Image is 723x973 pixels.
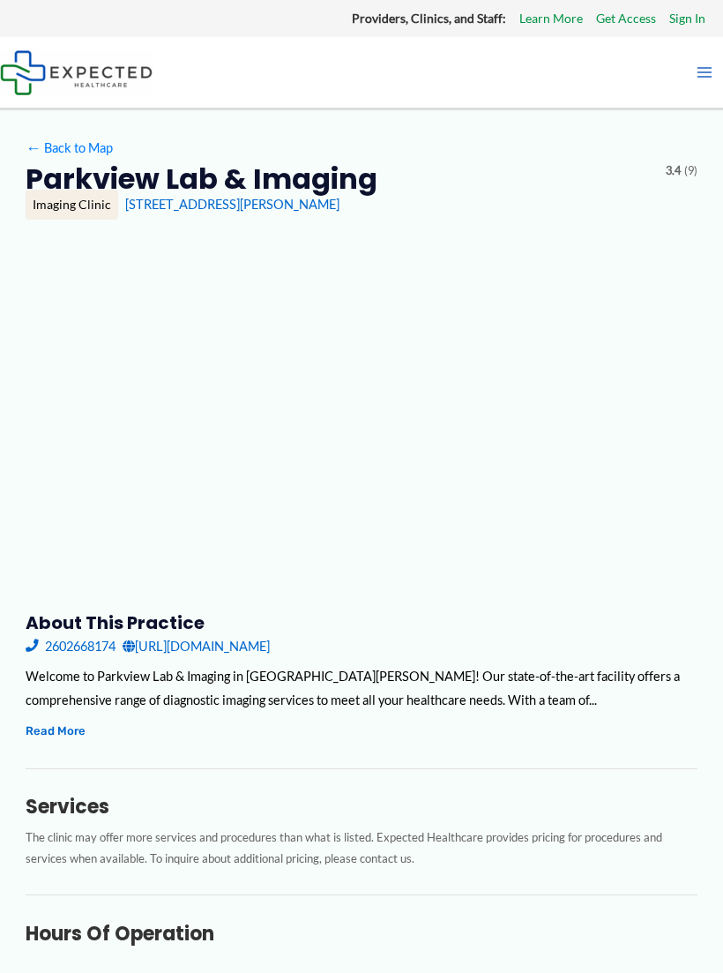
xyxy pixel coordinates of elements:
span: 3.4 [666,161,681,182]
strong: Providers, Clinics, and Staff: [352,11,506,26]
a: Sign In [669,7,705,30]
h3: Services [26,795,697,820]
a: ←Back to Map [26,136,113,160]
a: [STREET_ADDRESS][PERSON_NAME] [125,197,339,212]
a: 2602668174 [26,634,116,658]
button: Read More [26,721,86,741]
a: Get Access [596,7,656,30]
span: ← [26,140,41,156]
div: Imaging Clinic [26,190,118,220]
a: [URL][DOMAIN_NAME] [123,634,270,658]
span: (9) [684,161,697,182]
h3: About this practice [26,611,697,634]
h2: Parkview Lab & Imaging [26,161,377,198]
h3: Hours of Operation [26,922,697,947]
div: Welcome to Parkview Lab & Imaging in [GEOGRAPHIC_DATA][PERSON_NAME]! Our state-of-the-art facilit... [26,664,697,712]
p: The clinic may offer more services and procedures than what is listed. Expected Healthcare provid... [26,827,697,870]
button: Main menu toggle [686,54,723,91]
a: Learn More [519,7,583,30]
